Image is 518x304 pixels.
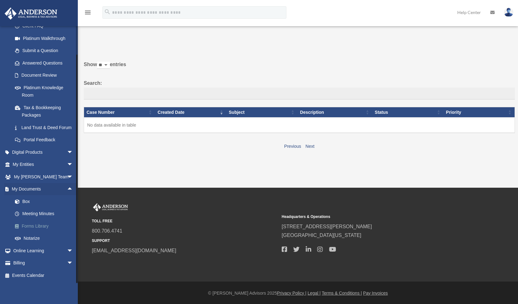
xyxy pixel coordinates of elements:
th: Description: activate to sort column ascending [298,107,372,118]
a: Land Trust & Deed Forum [9,121,79,134]
th: Priority: activate to sort column ascending [444,107,515,118]
div: © [PERSON_NAME] Advisors 2025 [78,289,518,297]
span: arrow_drop_down [67,257,79,270]
i: search [104,8,111,15]
th: Created Date: activate to sort column ascending [155,107,226,118]
a: Terms & Conditions | [322,291,362,296]
a: Tax & Bookkeeping Packages [9,101,79,121]
span: arrow_drop_down [67,244,79,257]
label: Search: [84,79,515,99]
span: arrow_drop_down [67,158,79,171]
i: menu [84,9,92,16]
a: Events Calendar [4,269,82,282]
a: Previous [284,144,301,149]
small: SUPPORT [92,238,277,244]
a: Submit a Question [9,45,79,57]
a: Privacy Policy | [277,291,307,296]
th: Case Number: activate to sort column ascending [84,107,155,118]
a: [STREET_ADDRESS][PERSON_NAME] [282,224,372,229]
a: Document Review [9,69,79,82]
span: arrow_drop_down [67,171,79,183]
a: Digital Productsarrow_drop_down [4,146,82,158]
a: 800.706.4741 [92,228,122,234]
a: Platinum Knowledge Room [9,81,79,101]
a: My Entitiesarrow_drop_down [4,158,82,171]
a: Next [305,144,314,149]
a: Answered Questions [9,57,76,69]
a: menu [84,11,92,16]
img: Anderson Advisors Platinum Portal [3,7,59,20]
a: My Documentsarrow_drop_up [4,183,82,195]
a: [EMAIL_ADDRESS][DOMAIN_NAME] [92,248,176,253]
a: My [PERSON_NAME] Teamarrow_drop_down [4,171,82,183]
a: Notarize [9,232,82,245]
span: arrow_drop_up [67,183,79,196]
th: Status: activate to sort column ascending [372,107,444,118]
span: arrow_drop_down [67,146,79,159]
th: Subject: activate to sort column ascending [226,107,298,118]
img: User Pic [504,8,513,17]
a: Online Learningarrow_drop_down [4,244,82,257]
a: Box [9,195,82,208]
a: Pay Invoices [363,291,388,296]
small: Headquarters & Operations [282,214,467,220]
a: Billingarrow_drop_down [4,257,82,269]
a: Meeting Minutes [9,208,82,220]
select: Showentries [97,62,110,69]
a: [GEOGRAPHIC_DATA][US_STATE] [282,233,361,238]
td: No data available in table [84,118,515,133]
input: Search: [84,88,515,99]
a: Legal | [308,291,321,296]
a: Forms Library [9,220,82,232]
small: TOLL FREE [92,218,277,224]
label: Show entries [84,60,515,75]
a: Platinum Walkthrough [9,32,79,45]
a: Portal Feedback [9,134,79,146]
img: Anderson Advisors Platinum Portal [92,203,129,211]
